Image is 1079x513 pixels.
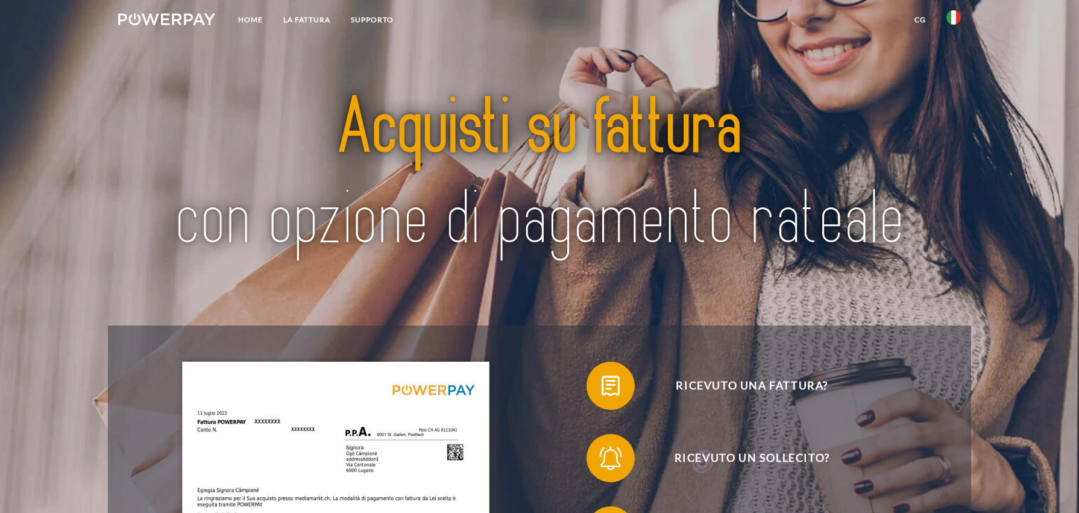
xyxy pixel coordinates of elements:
[228,9,273,31] a: Home
[118,13,215,25] img: logo-powerpay-white.svg
[596,443,626,473] img: qb_bell.svg
[605,362,900,410] span: Ricevuto una fattura?
[587,362,900,410] button: Ricevuto una fattura?
[605,434,900,482] span: Ricevuto un sollecito?
[341,9,404,31] a: Supporto
[946,10,961,25] img: it
[160,51,919,299] img: title-powerpay_it.svg
[596,371,626,401] img: qb_bill.svg
[273,9,341,31] a: LA FATTURA
[587,434,900,482] button: Ricevuto un sollecito?
[1031,465,1069,503] iframe: Pulsante per aprire la finestra di messaggistica
[904,9,936,31] a: CG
